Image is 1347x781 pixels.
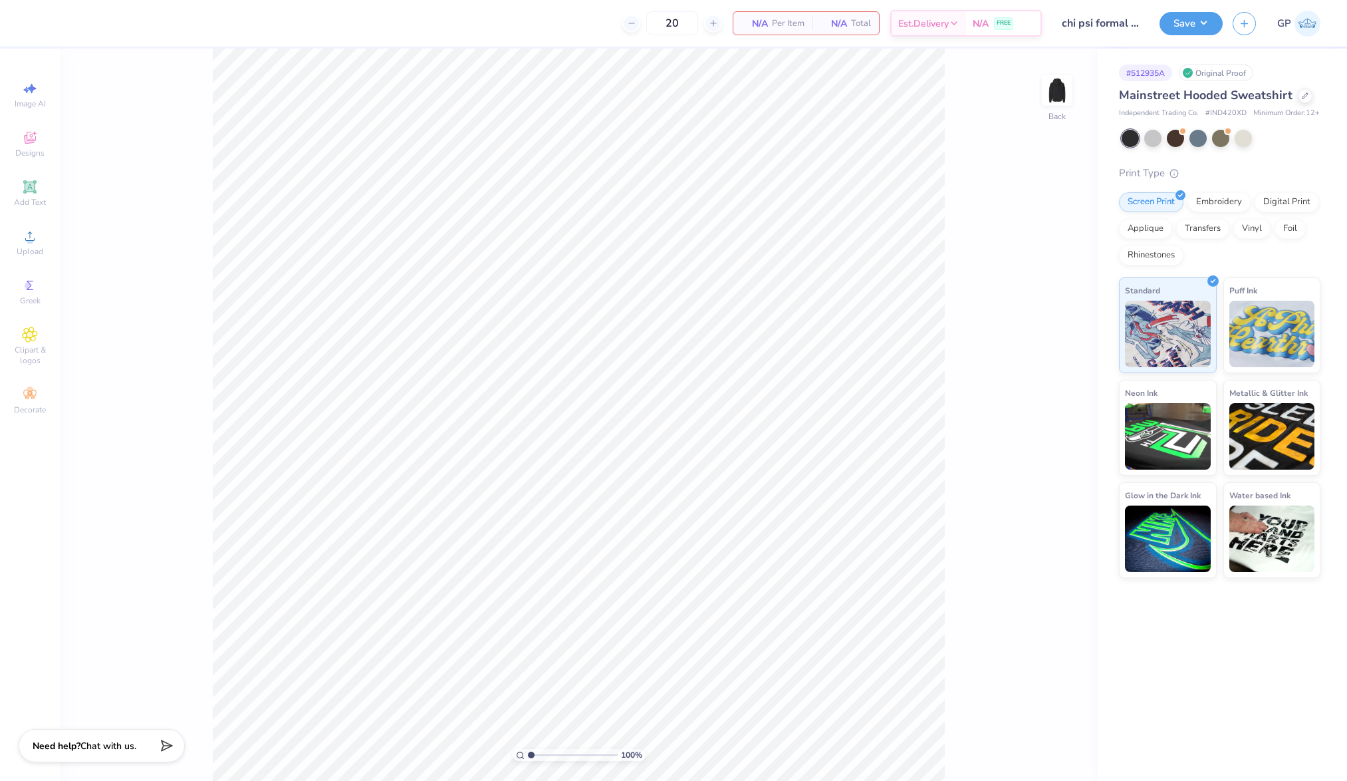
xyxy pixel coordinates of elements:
[7,345,53,366] span: Clipart & logos
[1277,16,1291,31] span: GP
[1229,403,1315,470] img: Metallic & Glitter Ink
[1048,110,1066,122] div: Back
[80,740,136,752] span: Chat with us.
[15,98,46,109] span: Image AI
[1119,245,1183,265] div: Rhinestones
[898,17,949,31] span: Est. Delivery
[973,17,989,31] span: N/A
[1125,506,1211,572] img: Glow in the Dark Ink
[997,19,1011,28] span: FREE
[20,295,41,306] span: Greek
[1125,386,1158,400] span: Neon Ink
[1044,77,1070,104] img: Back
[1125,283,1160,297] span: Standard
[1119,65,1172,81] div: # 512935A
[1160,12,1223,35] button: Save
[1119,219,1172,239] div: Applique
[1179,65,1253,81] div: Original Proof
[1125,488,1201,502] span: Glow in the Dark Ink
[1229,386,1308,400] span: Metallic & Glitter Ink
[741,17,768,31] span: N/A
[1229,283,1257,297] span: Puff Ink
[1253,108,1320,119] span: Minimum Order: 12 +
[851,17,871,31] span: Total
[1229,506,1315,572] img: Water based Ink
[1052,10,1150,37] input: Untitled Design
[33,740,80,752] strong: Need help?
[15,148,45,158] span: Designs
[1233,219,1271,239] div: Vinyl
[1229,301,1315,367] img: Puff Ink
[1205,108,1247,119] span: # IND420XD
[646,11,698,35] input: – –
[14,404,46,415] span: Decorate
[1229,488,1290,502] span: Water based Ink
[1277,11,1320,37] a: GP
[772,17,804,31] span: Per Item
[1176,219,1229,239] div: Transfers
[14,197,46,208] span: Add Text
[1255,192,1319,212] div: Digital Print
[1119,192,1183,212] div: Screen Print
[621,749,642,761] span: 100 %
[1125,403,1211,470] img: Neon Ink
[1294,11,1320,37] img: Gene Padilla
[1275,219,1306,239] div: Foil
[1119,166,1320,181] div: Print Type
[17,246,43,257] span: Upload
[820,17,847,31] span: N/A
[1119,108,1199,119] span: Independent Trading Co.
[1119,87,1292,103] span: Mainstreet Hooded Sweatshirt
[1187,192,1251,212] div: Embroidery
[1125,301,1211,367] img: Standard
